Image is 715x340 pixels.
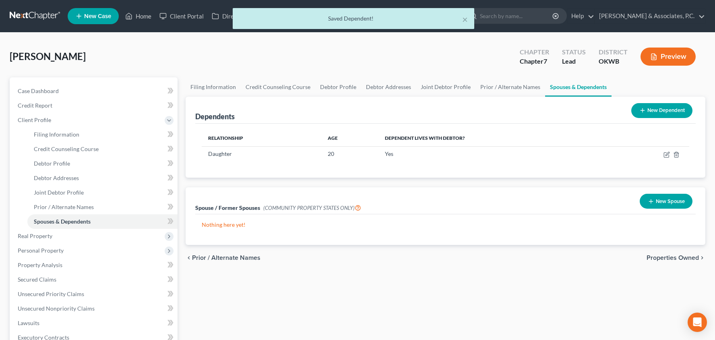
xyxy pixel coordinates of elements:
span: 7 [543,57,547,65]
button: × [462,15,468,24]
button: Preview [641,48,696,66]
span: Lawsuits [18,319,39,326]
a: Unsecured Nonpriority Claims [11,301,178,316]
div: District [599,48,628,57]
button: Properties Owned chevron_right [647,255,705,261]
a: Unsecured Priority Claims [11,287,178,301]
i: chevron_left [186,255,192,261]
button: chevron_left Prior / Alternate Names [186,255,260,261]
a: Prior / Alternate Names [475,77,545,97]
td: Yes [378,146,609,162]
div: Status [562,48,586,57]
span: Real Property [18,232,52,239]
th: Age [321,130,378,146]
span: (COMMUNITY PROPERTY STATES ONLY) [263,205,361,211]
div: Chapter [520,48,549,57]
div: OKWB [599,57,628,66]
a: Credit Counseling Course [241,77,315,97]
a: Filing Information [186,77,241,97]
a: Filing Information [27,127,178,142]
button: New Dependent [631,103,692,118]
a: Joint Debtor Profile [27,185,178,200]
span: Properties Owned [647,255,699,261]
span: Spouse / Former Spouses [195,204,260,211]
a: Joint Debtor Profile [416,77,475,97]
span: Credit Report [18,102,52,109]
a: Prior / Alternate Names [27,200,178,214]
a: Credit Report [11,98,178,113]
span: Spouses & Dependents [34,218,91,225]
span: Personal Property [18,247,64,254]
span: Secured Claims [18,276,56,283]
a: Debtor Profile [27,156,178,171]
div: Saved Dependent! [239,15,468,23]
a: Property Analysis [11,258,178,272]
span: Prior / Alternate Names [34,203,94,210]
i: chevron_right [699,255,705,261]
a: Debtor Profile [315,77,361,97]
div: Chapter [520,57,549,66]
th: Relationship [202,130,321,146]
span: [PERSON_NAME] [10,50,86,62]
div: Lead [562,57,586,66]
a: Spouses & Dependents [545,77,612,97]
span: Unsecured Nonpriority Claims [18,305,95,312]
a: Credit Counseling Course [27,142,178,156]
span: Client Profile [18,116,51,123]
td: Daughter [202,146,321,162]
button: New Spouse [640,194,692,209]
span: Filing Information [34,131,79,138]
span: Prior / Alternate Names [192,255,260,261]
a: Case Dashboard [11,84,178,98]
p: Nothing here yet! [202,221,689,229]
a: Debtor Addresses [27,171,178,185]
td: 20 [321,146,378,162]
span: Joint Debtor Profile [34,189,84,196]
span: Credit Counseling Course [34,145,99,152]
a: Spouses & Dependents [27,214,178,229]
span: Debtor Profile [34,160,70,167]
div: Dependents [195,112,235,121]
div: Open Intercom Messenger [688,313,707,332]
a: Lawsuits [11,316,178,330]
span: Unsecured Priority Claims [18,290,84,297]
span: Case Dashboard [18,87,59,94]
th: Dependent lives with debtor? [378,130,609,146]
a: Secured Claims [11,272,178,287]
a: Debtor Addresses [361,77,416,97]
span: Property Analysis [18,261,62,268]
span: Debtor Addresses [34,174,79,181]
